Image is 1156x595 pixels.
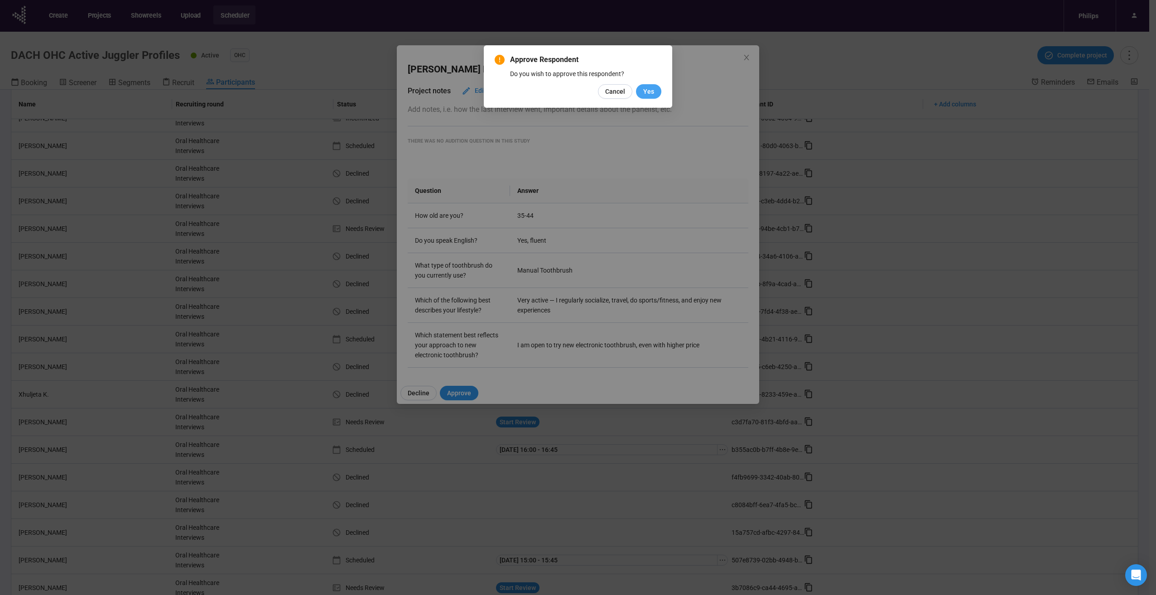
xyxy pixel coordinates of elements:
[510,54,661,65] span: Approve Respondent
[643,86,654,96] span: Yes
[636,84,661,99] button: Yes
[1125,564,1147,586] div: Open Intercom Messenger
[598,84,632,99] button: Cancel
[495,55,505,65] span: exclamation-circle
[510,69,661,79] div: Do you wish to approve this respondent?
[605,86,625,96] span: Cancel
